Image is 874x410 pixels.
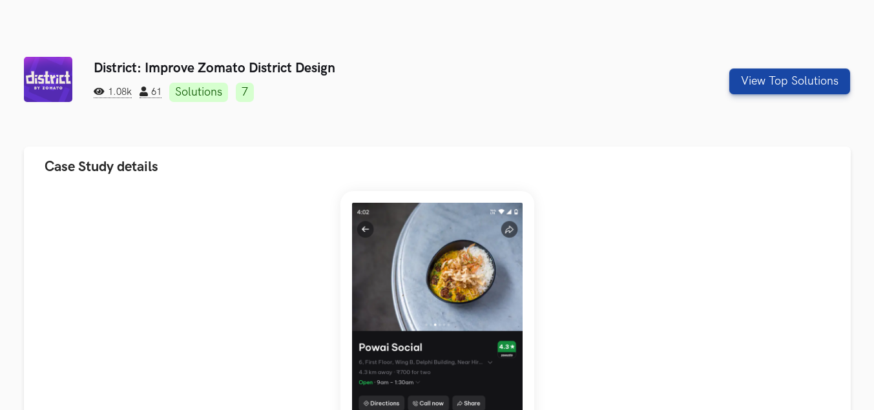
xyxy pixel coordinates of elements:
[94,87,132,98] span: 1.08k
[169,83,228,102] a: Solutions
[140,87,161,98] span: 61
[24,57,72,102] img: District logo
[729,68,850,94] button: View Top Solutions
[94,60,641,76] h3: District: Improve Zomato District Design
[236,83,254,102] a: 7
[45,158,158,176] span: Case Study details
[24,147,851,187] button: Case Study details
